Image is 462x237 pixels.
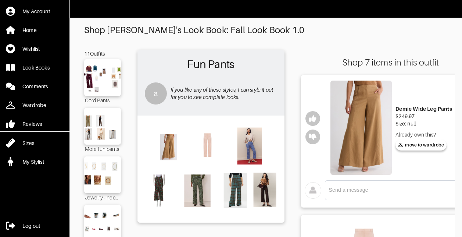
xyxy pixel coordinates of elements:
div: Reviews [22,120,42,128]
div: a [145,82,167,105]
img: avatar [305,182,321,199]
div: $249.97 [395,113,452,120]
div: Wardrobe [22,102,46,109]
div: Already own this? [395,131,452,138]
span: move to wardrobe [398,142,444,148]
div: Shop [PERSON_NAME]'s Look Book: Fall Look Book 1.0 [84,25,447,35]
h2: Fun Pants [141,54,281,75]
div: Size: null [395,120,452,127]
p: If you like any of these styles, I can style it out for you to see complete looks. [171,86,277,101]
img: Outfit Cord Pants [82,63,123,92]
div: Log out [22,222,40,230]
div: Comments [22,83,48,90]
div: Demie Wide Leg Pants [395,105,452,113]
button: move to wardrobe [395,139,447,151]
div: Home [22,26,37,34]
div: Look Books [22,64,50,71]
div: My Stylist [22,158,44,166]
img: Outfit More fun pants [82,112,123,141]
div: Jewelry - necklaces [84,193,121,201]
div: More fun pants [84,145,121,153]
img: Outfit Fun Pants [141,119,281,218]
div: Cord Pants [84,96,121,104]
img: Demie Wide Leg Pants [330,81,392,175]
div: 11 Outfits [84,50,121,57]
img: Outfit Jewelry - necklaces [82,160,123,190]
div: Wishlist [22,45,40,53]
div: My Account [22,8,50,15]
div: Sizes [22,139,34,147]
